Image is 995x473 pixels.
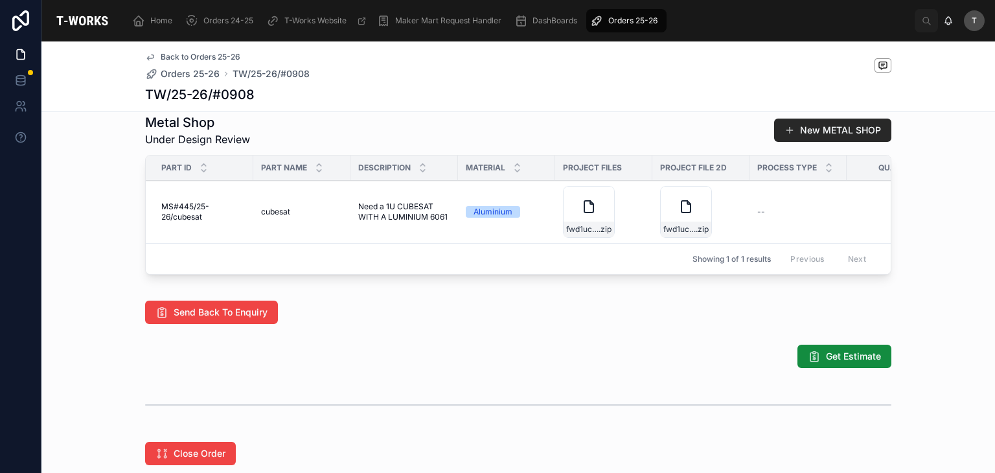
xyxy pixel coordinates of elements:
[774,119,891,142] button: New METAL SHOP
[161,163,192,173] span: Part ID
[566,224,599,235] span: fwd1ucubesatstpandstlfiles190325
[358,163,411,173] span: Description
[696,224,709,235] span: .zip
[532,16,577,26] span: DashBoards
[52,10,113,31] img: App logo
[608,16,658,26] span: Orders 25-26
[692,254,771,264] span: Showing 1 of 1 results
[757,163,817,173] span: Process Type
[373,9,510,32] a: Maker Mart Request Handler
[161,52,240,62] span: Back to Orders 25-26
[150,16,172,26] span: Home
[660,163,727,173] span: Project File 2D
[757,207,765,217] span: --
[826,350,881,363] span: Get Estimate
[145,301,278,324] button: Send Back To Enquiry
[261,163,307,173] span: Part Name
[261,207,290,217] span: cubesat
[128,9,181,32] a: Home
[466,163,505,173] span: Material
[878,163,920,173] span: Quantity
[262,9,373,32] a: T-Works Website
[174,306,268,319] span: Send Back To Enquiry
[145,86,255,104] h1: TW/25-26/#0908
[358,202,450,222] span: Need a 1U CUBESAT WITH A LUMINIUM 6061
[854,207,936,217] span: 1
[586,9,667,32] a: Orders 25-26
[797,345,891,368] button: Get Estimate
[972,16,977,26] span: T
[395,16,501,26] span: Maker Mart Request Handler
[161,202,246,222] span: MS#445/25-26/cubesat
[123,6,915,35] div: scrollable content
[145,113,250,132] h1: Metal Shop
[563,163,622,173] span: Project Files
[145,132,250,147] span: Under Design Review
[145,442,236,465] button: Close Order
[161,67,220,80] span: Orders 25-26
[181,9,262,32] a: Orders 24-25
[599,224,612,235] span: .zip
[284,16,347,26] span: T-Works Website
[174,447,225,460] span: Close Order
[474,206,512,218] div: Aluminium
[145,52,240,62] a: Back to Orders 25-26
[145,67,220,80] a: Orders 25-26
[203,16,253,26] span: Orders 24-25
[233,67,310,80] a: TW/25-26/#0908
[663,224,696,235] span: fwd1ucubesatstpandstlfiles190325
[510,9,586,32] a: DashBoards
